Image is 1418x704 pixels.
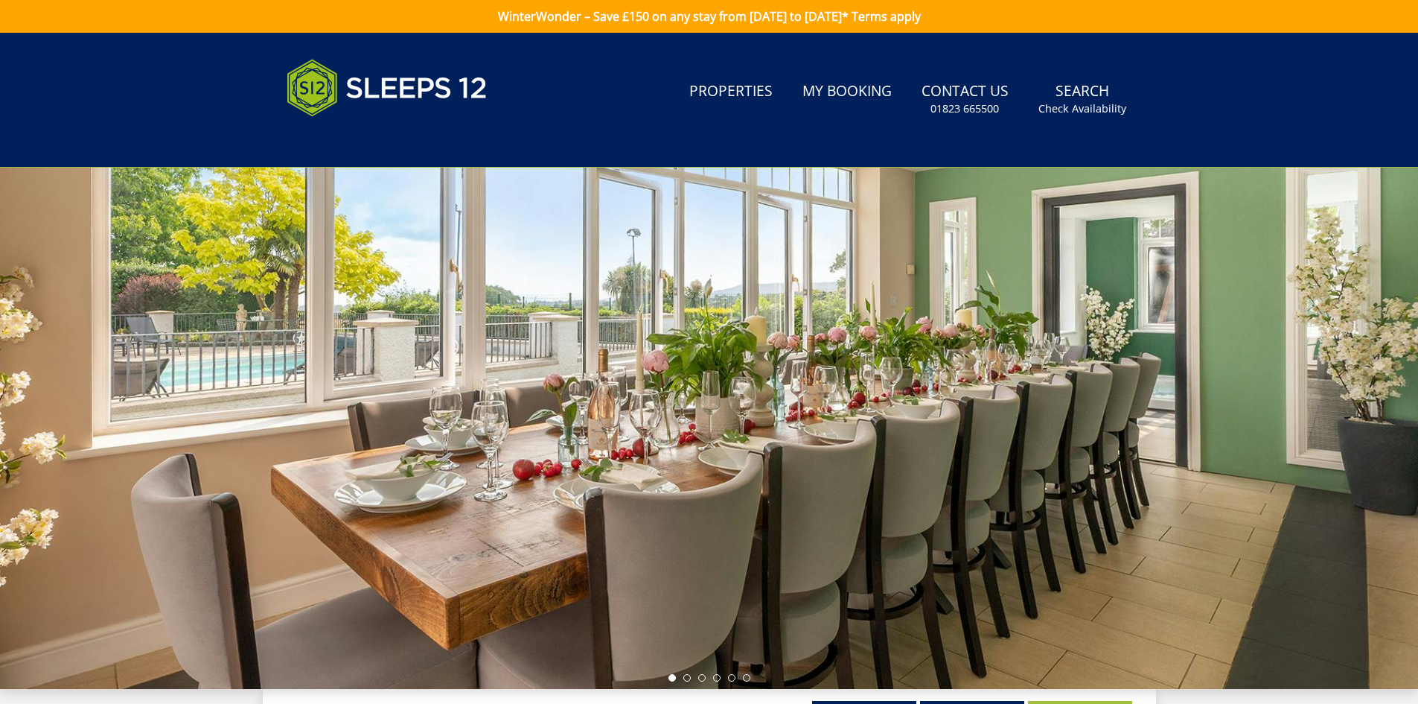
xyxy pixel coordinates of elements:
small: 01823 665500 [930,101,999,116]
a: My Booking [796,75,898,109]
img: Sleeps 12 [287,51,488,125]
small: Check Availability [1038,101,1126,116]
a: Contact Us01823 665500 [916,75,1015,124]
a: Properties [683,75,779,109]
a: SearchCheck Availability [1032,75,1132,124]
iframe: Customer reviews powered by Trustpilot [279,134,435,147]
